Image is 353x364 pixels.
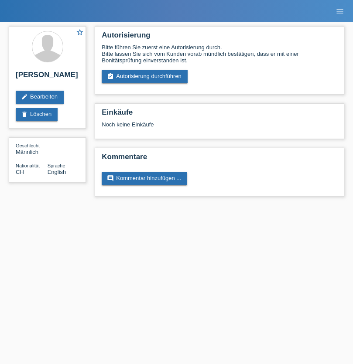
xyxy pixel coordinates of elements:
[102,31,337,44] h2: Autorisierung
[16,108,58,121] a: deleteLöschen
[16,142,48,155] div: Männlich
[336,7,344,16] i: menu
[21,93,28,100] i: edit
[76,28,84,37] a: star_border
[16,143,40,148] span: Geschlecht
[21,111,28,118] i: delete
[102,108,337,121] h2: Einkäufe
[331,8,349,14] a: menu
[102,172,187,185] a: commentKommentar hinzufügen ...
[102,153,337,166] h2: Kommentare
[16,91,64,104] a: editBearbeiten
[48,163,65,168] span: Sprache
[48,169,66,175] span: English
[16,71,79,84] h2: [PERSON_NAME]
[16,163,40,168] span: Nationalität
[102,44,337,64] div: Bitte führen Sie zuerst eine Autorisierung durch. Bitte lassen Sie sich vom Kunden vorab mündlich...
[102,121,337,134] div: Noch keine Einkäufe
[107,73,114,80] i: assignment_turned_in
[16,169,24,175] span: Schweiz
[76,28,84,36] i: star_border
[102,70,188,83] a: assignment_turned_inAutorisierung durchführen
[107,175,114,182] i: comment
